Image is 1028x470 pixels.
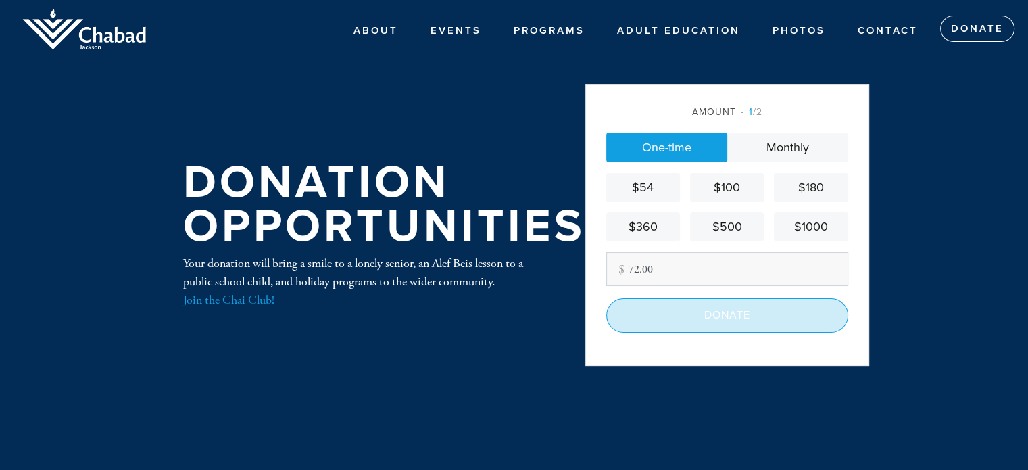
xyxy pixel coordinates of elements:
[762,18,835,43] a: Photos
[343,18,408,43] a: ABOUT
[749,106,753,118] span: 1
[695,218,758,236] div: $500
[690,173,764,202] a: $100
[848,18,928,43] a: Contact
[606,173,680,202] a: $54
[606,252,848,286] input: Other amount
[774,173,848,202] a: $180
[779,218,842,236] div: $1000
[695,179,758,197] div: $100
[606,105,848,119] div: Amount
[779,179,842,197] div: $180
[420,18,491,43] a: Events
[612,179,675,197] div: $54
[20,7,149,52] img: Jackson%20Logo_0.png
[612,218,675,236] div: $360
[183,292,274,308] a: Join the Chai Club!
[774,212,848,241] a: $1000
[607,18,750,43] a: Adult Education
[940,16,1014,43] a: Donate
[606,212,680,241] a: $360
[727,133,848,162] a: Monthly
[606,133,727,162] a: One-time
[504,18,595,43] a: PROGRAMS
[690,212,764,241] a: $500
[741,106,762,118] span: /2
[606,298,848,332] input: Donate
[183,254,541,309] div: Your donation will bring a smile to a lonely senior, an Alef Beis lesson to a public school child...
[183,161,585,248] h1: Donation Opportunities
